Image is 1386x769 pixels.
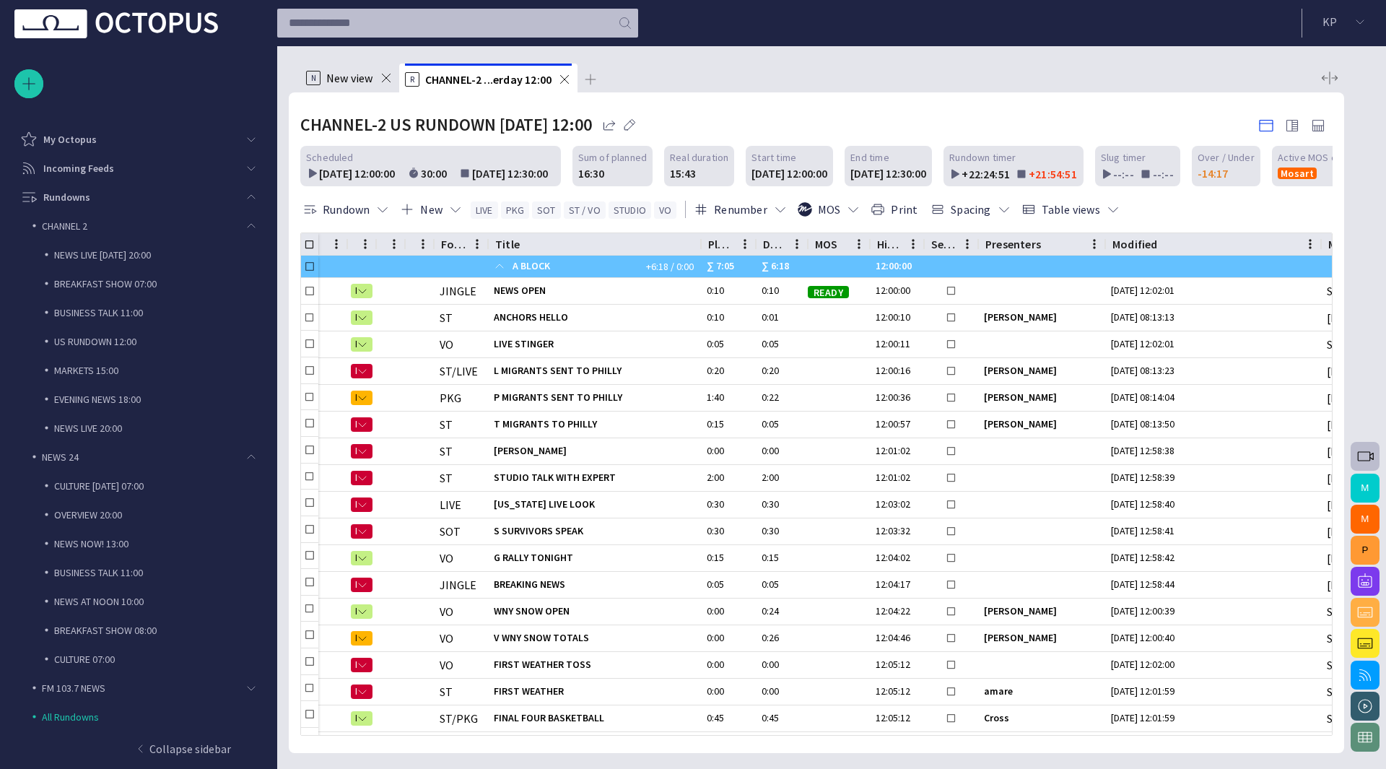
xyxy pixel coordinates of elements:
[494,492,695,518] div: COLORADO LIVE LOOK
[762,658,785,672] div: 0:00
[494,604,695,618] span: WNY SNOW OPEN
[501,201,530,219] button: PKG
[319,165,402,182] div: [DATE] 12:00:00
[670,150,728,165] span: Real duration
[351,438,372,464] button: N
[494,705,695,731] div: FINAL FOUR BASKETBALL
[876,578,918,591] div: 12:04:17
[326,71,373,85] span: New view
[355,392,357,404] span: M
[440,604,453,620] div: VO
[54,392,263,407] p: EVENING NEWS 18:00
[440,363,478,379] div: ST/LIVE
[306,150,354,165] span: Scheduled
[1112,237,1158,251] div: Modified
[762,444,785,458] div: 0:00
[440,390,461,406] div: PKG
[494,465,695,491] div: STUDIO TALK WITH EXPERT
[876,417,918,431] div: 12:00:57
[300,196,392,222] button: Rundown
[494,385,695,411] div: P MIGRANTS SENT TO PHILLY
[848,233,870,255] button: Menu
[762,471,785,485] div: 2:00
[440,630,453,646] div: VO
[54,479,263,493] p: CULTURE [DATE] 07:00
[984,310,1057,324] div: Panes, Gabriel
[1101,150,1146,165] span: Slug timer
[928,196,1013,222] button: Spacing
[494,337,695,351] span: LIVE STINGER
[1105,233,1321,256] div: Modified
[355,419,357,430] span: N
[398,196,465,222] button: New
[609,201,651,219] button: STUDIO
[876,604,918,618] div: 12:04:22
[355,552,357,564] span: R
[494,551,695,565] span: G RALLY TONIGHT
[707,310,750,324] div: 0:10
[494,652,695,678] div: FIRST WEATHER TOSS
[54,248,263,262] p: NEWS LIVE [DATE] 20:00
[351,385,372,411] button: M
[876,391,918,404] div: 12:00:36
[351,278,372,304] button: R
[355,526,357,537] span: N
[850,165,926,182] div: [DATE] 12:30:00
[351,331,372,357] button: R
[876,658,918,672] div: 12:05:12
[762,631,785,645] div: 0:26
[399,64,578,92] div: RCHANNEL-2 ...erday 12:00
[1351,505,1380,534] button: M
[1327,604,1358,620] div: Server
[645,259,695,274] span: +6:18 / 0:00
[876,256,918,277] div: 12:00:00
[440,711,478,726] div: ST/PKG
[876,498,918,511] div: 12:03:02
[707,604,750,618] div: 0:00
[762,256,795,277] div: ∑ 6:18
[494,498,695,511] span: [US_STATE] LIVE LOOK
[808,286,849,298] button: READY
[440,283,476,299] div: JINGLE
[850,150,889,165] span: End time
[876,444,918,458] div: 12:01:02
[984,364,1057,378] div: Chamberlain
[351,412,372,438] button: N
[1111,498,1180,511] div: 9/4 12:58:40
[306,71,321,85] p: N
[300,64,399,92] div: NNew view
[494,732,695,758] div: TEASE 1
[876,337,918,351] div: 12:00:11
[494,417,695,431] span: T MIGRANTS TO PHILLY
[494,444,695,458] span: [PERSON_NAME]
[707,631,750,645] div: 0:00
[762,685,785,698] div: 0:00
[425,72,552,87] span: CHANNEL-2 ...erday 12:00
[707,685,750,698] div: 0:00
[751,150,796,165] span: Start time
[472,165,555,182] div: [DATE] 12:30:00
[466,233,488,255] button: Menu
[434,233,488,256] div: Format
[984,604,1057,618] div: Fitzgerald
[984,391,1057,404] div: Manley
[355,339,357,350] span: R
[39,529,263,558] div: NEWS NOW! 13:00
[868,196,923,222] button: Print
[1019,196,1123,222] button: Table views
[978,233,1105,256] div: Presenters
[351,625,372,651] button: M
[42,450,248,464] p: NEWS 24
[1278,150,1367,165] span: Active MOS devices
[1327,684,1358,700] div: Server
[494,518,695,544] div: S SURVIVORS SPEAK
[985,237,1041,251] div: Presenters
[39,472,263,500] div: CULTURE [DATE] 07:00
[405,233,434,256] div: Lck
[578,165,604,182] div: 16:30
[440,657,453,673] div: VO
[762,578,785,591] div: 0:05
[383,233,405,255] button: Menu
[355,606,357,617] span: R
[14,125,263,734] ul: main menu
